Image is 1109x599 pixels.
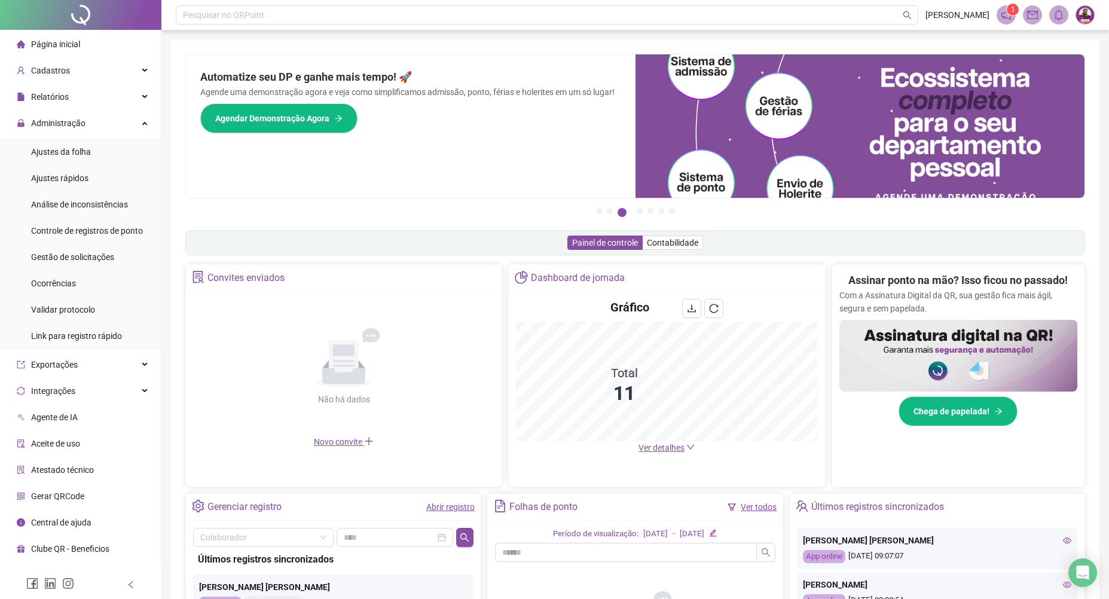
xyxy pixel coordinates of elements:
[17,545,25,553] span: gift
[596,208,602,214] button: 1
[200,85,621,99] p: Agende uma demonstração agora e veja como simplificamos admissão, ponto, férias e holerites em um...
[553,528,638,540] div: Período de visualização:
[31,465,94,475] span: Atestado técnico
[638,443,695,453] a: Ver detalhes down
[803,578,1071,591] div: [PERSON_NAME]
[1011,5,1015,14] span: 1
[509,497,578,517] div: Folhas de ponto
[31,252,114,262] span: Gestão de solicitações
[31,544,109,554] span: Clube QR - Beneficios
[1068,558,1097,587] div: Open Intercom Messenger
[647,208,653,214] button: 5
[709,529,717,537] span: edit
[127,580,135,589] span: left
[17,66,25,75] span: user-add
[26,577,38,589] span: facebook
[17,518,25,527] span: info-circle
[31,39,80,49] span: Página inicial
[673,528,675,540] div: -
[839,320,1077,392] img: banner%2F02c71560-61a6-44d4-94b9-c8ab97240462.png
[192,271,204,283] span: solution
[62,577,74,589] span: instagram
[199,580,468,594] div: [PERSON_NAME] [PERSON_NAME]
[364,436,374,446] span: plus
[17,119,25,127] span: lock
[31,331,122,341] span: Link para registro rápido
[17,40,25,48] span: home
[903,11,912,20] span: search
[31,439,80,448] span: Aceite de uso
[494,500,506,512] span: file-text
[207,497,282,517] div: Gerenciar registro
[610,299,649,316] h4: Gráfico
[200,69,621,85] h2: Automatize seu DP e ganhe mais tempo! 🚀
[1001,10,1012,20] span: notification
[741,502,777,512] a: Ver todos
[647,238,698,247] span: Contabilidade
[31,200,128,209] span: Análise de inconsistências
[1053,10,1064,20] span: bell
[215,112,329,125] span: Agendar Demonstração Agora
[680,528,704,540] div: [DATE]
[1027,10,1038,20] span: mail
[761,548,771,557] span: search
[17,93,25,101] span: file
[17,387,25,395] span: sync
[643,528,668,540] div: [DATE]
[686,443,695,451] span: down
[796,500,808,512] span: team
[17,360,25,369] span: export
[200,103,358,133] button: Agendar Demonstração Agora
[811,497,944,517] div: Últimos registros sincronizados
[31,412,78,422] span: Agente de IA
[289,393,399,406] div: Não há dados
[31,360,78,369] span: Exportações
[31,305,95,314] span: Validar protocolo
[460,533,469,542] span: search
[31,226,143,236] span: Controle de registros de ponto
[17,466,25,474] span: solution
[31,173,88,183] span: Ajustes rápidos
[31,518,91,527] span: Central de ajuda
[899,396,1018,426] button: Chega de papelada!
[17,492,25,500] span: qrcode
[192,500,204,512] span: setting
[31,491,84,501] span: Gerar QRCode
[44,577,56,589] span: linkedin
[709,304,719,313] span: reload
[31,92,69,102] span: Relatórios
[207,268,285,288] div: Convites enviados
[728,503,736,511] span: filter
[687,304,696,313] span: download
[994,407,1003,415] span: arrow-right
[31,386,75,396] span: Integrações
[618,208,627,217] button: 3
[803,550,845,564] div: App online
[1076,6,1094,24] img: 52992
[636,54,1085,198] img: banner%2Fd57e337e-a0d3-4837-9615-f134fc33a8e6.png
[803,550,1071,564] div: [DATE] 09:07:07
[572,238,638,247] span: Painel de controle
[638,443,685,453] span: Ver detalhes
[334,114,343,123] span: arrow-right
[803,534,1071,547] div: [PERSON_NAME] [PERSON_NAME]
[17,439,25,448] span: audit
[839,289,1077,315] p: Com a Assinatura Digital da QR, sua gestão fica mais ágil, segura e sem papelada.
[637,208,643,214] button: 4
[925,8,989,22] span: [PERSON_NAME]
[198,552,469,567] div: Últimos registros sincronizados
[31,147,91,157] span: Ajustes da folha
[658,208,664,214] button: 6
[607,208,613,214] button: 2
[1063,536,1071,545] span: eye
[1063,580,1071,589] span: eye
[848,272,1068,289] h2: Assinar ponto na mão? Isso ficou no passado!
[31,118,85,128] span: Administração
[515,271,527,283] span: pie-chart
[669,208,675,214] button: 7
[531,268,625,288] div: Dashboard de jornada
[1007,4,1019,16] sup: 1
[426,502,475,512] a: Abrir registro
[31,279,76,288] span: Ocorrências
[31,66,70,75] span: Cadastros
